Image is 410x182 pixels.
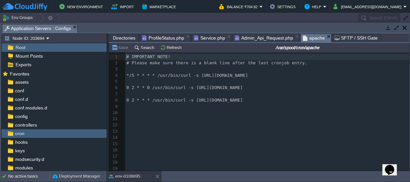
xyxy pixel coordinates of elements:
[191,34,232,42] li: /var/www/webroot/ROOT/application/views/admin/Service/Service.php
[2,13,35,22] button: Env Groups
[109,54,119,60] div: 1
[4,35,46,41] button: Node ID: 203694
[14,45,26,50] a: Root
[109,73,119,79] div: 4
[14,148,26,154] a: keys
[126,60,307,65] span: # Please make sure there is a blank line after the last cronjob entry.
[52,173,100,180] button: Deployment Manager
[109,141,119,147] div: 15
[14,165,34,171] a: modules
[109,116,119,122] div: 11
[219,3,259,11] button: Balance ₹704.92
[160,45,184,50] button: Refresh
[109,104,119,110] div: 9
[142,3,178,11] button: Marketplace
[109,78,119,85] div: 5
[14,105,48,111] a: conf.modules.d
[109,97,119,104] div: 8
[14,88,25,94] a: conf
[304,3,323,11] button: Help
[235,34,293,42] span: Admin_Api_Request.php
[113,34,135,42] span: Directories
[126,54,170,59] span: # IMPORTANT NOTE!
[134,45,156,50] button: Search
[109,147,119,153] div: 16
[9,71,30,76] a: Favorites
[126,73,248,78] span: */5 * * * * /usr/bin/curl -s [URL][DOMAIN_NAME]
[109,166,119,172] div: 19
[14,53,44,59] a: Mount Points
[126,85,243,90] span: 0 2 * * 0 /usr/bin/curl -s [URL][DOMAIN_NAME]
[4,24,71,33] span: Application Servers : Configs
[109,122,119,128] div: 12
[14,131,25,136] a: cron
[14,156,45,162] a: modsecurity.d
[303,34,325,42] span: apache
[232,34,300,42] li: /var/www/webroot/ROOT/application/controllers/Admin_Api_Request.php
[8,171,50,182] div: No active tasks
[14,139,29,145] a: hooks
[109,173,140,180] button: env-0108895
[59,3,105,11] button: New Environment
[109,128,119,135] div: 13
[142,34,184,42] span: ProfileStatus.php
[112,45,130,50] button: Save
[2,3,47,11] img: CloudJiffy
[109,60,119,66] div: 2
[194,34,225,42] span: Service.php
[126,98,243,103] span: 0 2 * * * /usr/bin/curl -s [URL][DOMAIN_NAME]
[14,96,29,102] a: conf.d
[109,135,119,141] div: 14
[14,62,32,68] a: Exports
[109,66,119,73] div: 3
[109,153,119,160] div: 17
[140,34,191,42] li: /var/www/webroot/ROOT/application/views/admin/member/ProfileStatus.php
[334,34,378,42] span: SFTP / SSH Gate
[109,110,119,116] div: 10
[382,156,403,175] iframe: chat widget
[14,79,30,85] a: assets
[14,122,38,128] a: controllers
[109,91,119,97] div: 7
[109,159,119,166] div: 18
[270,3,297,11] button: Settings
[111,3,136,11] button: Import
[333,3,403,11] button: [EMAIL_ADDRESS][DOMAIN_NAME]
[109,85,119,91] div: 6
[300,34,331,42] li: /var/spool/cron/apache
[14,113,29,119] a: config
